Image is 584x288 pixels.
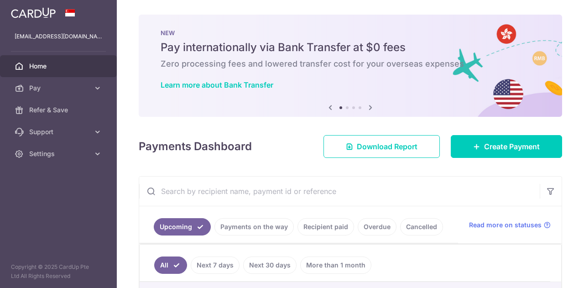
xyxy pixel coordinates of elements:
[29,127,89,136] span: Support
[161,29,540,37] p: NEW
[29,84,89,93] span: Pay
[11,7,56,18] img: CardUp
[139,177,540,206] input: Search by recipient name, payment id or reference
[323,135,440,158] a: Download Report
[161,58,540,69] h6: Zero processing fees and lowered transfer cost for your overseas expenses
[29,149,89,158] span: Settings
[469,220,542,230] span: Read more on statuses
[154,218,211,236] a: Upcoming
[139,15,562,117] img: Bank transfer banner
[300,257,371,274] a: More than 1 month
[139,138,252,155] h4: Payments Dashboard
[469,220,551,230] a: Read more on statuses
[154,257,187,274] a: All
[451,135,562,158] a: Create Payment
[191,257,240,274] a: Next 7 days
[214,218,294,236] a: Payments on the way
[29,105,89,115] span: Refer & Save
[15,32,102,41] p: [EMAIL_ADDRESS][DOMAIN_NAME]
[400,218,443,236] a: Cancelled
[161,40,540,55] h5: Pay internationally via Bank Transfer at $0 fees
[484,141,540,152] span: Create Payment
[161,80,273,89] a: Learn more about Bank Transfer
[243,257,297,274] a: Next 30 days
[29,62,89,71] span: Home
[297,218,354,236] a: Recipient paid
[357,141,417,152] span: Download Report
[358,218,396,236] a: Overdue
